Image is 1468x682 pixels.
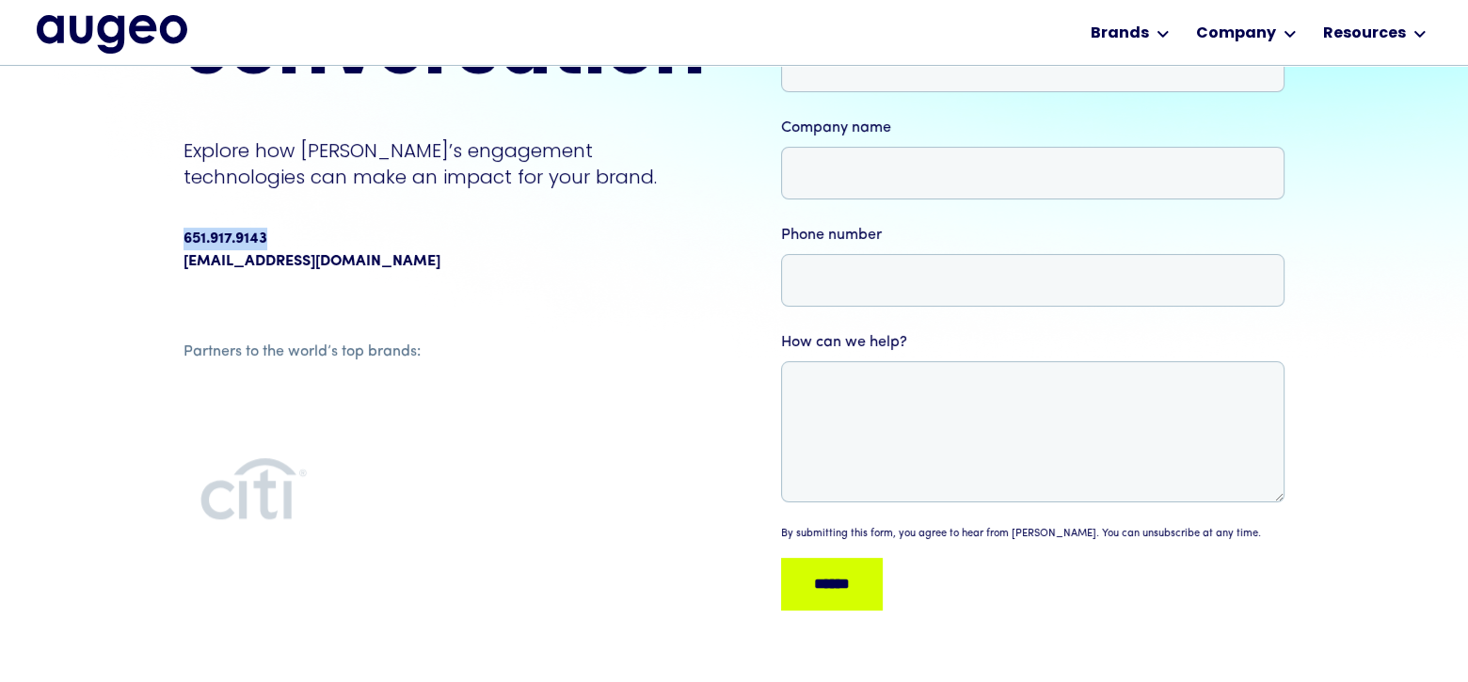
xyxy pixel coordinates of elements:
[183,250,440,273] a: [EMAIL_ADDRESS][DOMAIN_NAME]
[183,137,706,190] p: Explore how [PERSON_NAME]’s engagement technologies can make an impact for your brand.
[781,117,1284,139] label: Company name
[781,224,1284,246] label: Phone number
[1196,23,1276,45] div: Company
[183,341,697,363] div: Partners to the world’s top brands:
[1323,23,1406,45] div: Resources
[781,331,1284,354] label: How can we help?
[37,15,187,53] img: Augeo's full logo in midnight blue.
[37,15,187,53] a: home
[1091,23,1149,45] div: Brands
[781,527,1261,543] div: By submitting this form, you agree to hear from [PERSON_NAME]. You can unsubscribe at any time.
[183,228,267,250] div: 651.917.9143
